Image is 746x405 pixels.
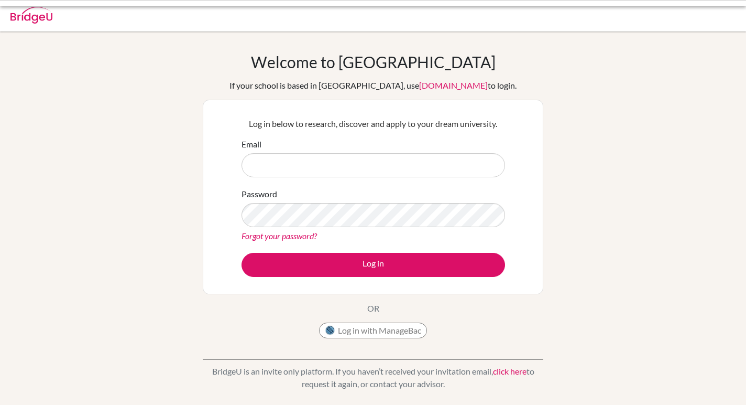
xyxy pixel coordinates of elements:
[242,253,505,277] button: Log in
[367,302,379,315] p: OR
[493,366,526,376] a: click here
[242,138,261,151] label: Email
[229,79,517,92] div: If your school is based in [GEOGRAPHIC_DATA], use to login.
[242,188,277,200] label: Password
[419,80,488,90] a: [DOMAIN_NAME]
[10,7,52,24] img: Bridge-U
[203,365,543,390] p: BridgeU is an invite only platform. If you haven’t received your invitation email, to request it ...
[242,118,505,130] p: Log in below to research, discover and apply to your dream university.
[319,323,427,338] button: Log in with ManageBac
[242,231,317,241] a: Forgot your password?
[251,52,496,71] h1: Welcome to [GEOGRAPHIC_DATA]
